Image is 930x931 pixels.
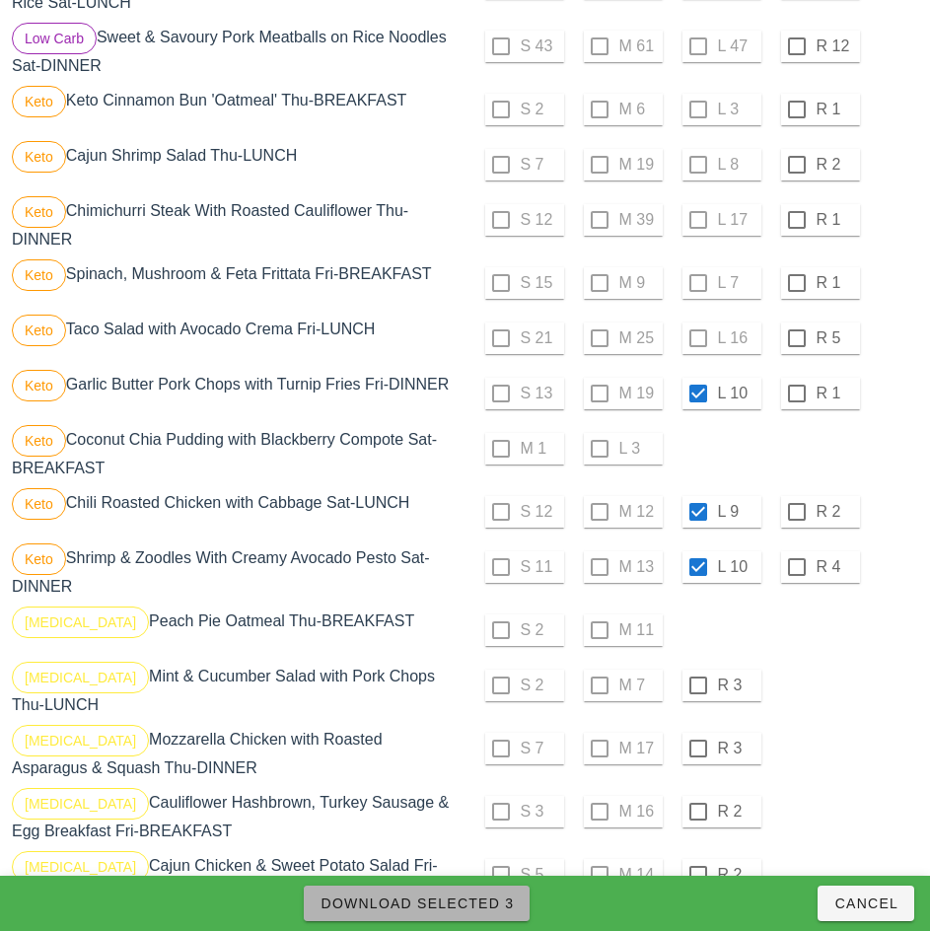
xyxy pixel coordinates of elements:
span: Download Selected 3 [320,895,514,911]
span: [MEDICAL_DATA] [25,726,136,755]
label: R 4 [817,557,856,577]
div: Sweet & Savoury Pork Meatballs on Rice Noodles Sat-DINNER [8,19,465,82]
label: R 5 [817,328,856,348]
div: Mint & Cucumber Salad with Pork Chops Thu-LUNCH [8,658,465,721]
div: Taco Salad with Avocado Crema Fri-LUNCH [8,311,465,366]
span: Keto [25,489,53,519]
div: Coconut Chia Pudding with Blackberry Compote Sat-BREAKFAST [8,421,465,484]
span: Keto [25,197,53,227]
label: R 2 [718,865,757,885]
label: L 10 [718,384,757,403]
span: Keto [25,316,53,345]
span: Keto [25,260,53,290]
div: Shrimp & Zoodles With Creamy Avocado Pesto Sat-DINNER [8,539,465,603]
span: Keto [25,371,53,400]
label: R 2 [718,802,757,822]
label: R 1 [817,273,856,293]
span: Keto [25,426,53,456]
label: R 12 [817,36,856,56]
label: L 10 [718,557,757,577]
div: Keto Cinnamon Bun 'Oatmeal' Thu-BREAKFAST [8,82,465,137]
span: Keto [25,87,53,116]
div: Mozzarella Chicken with Roasted Asparagus & Squash Thu-DINNER [8,721,465,784]
div: Cajun Chicken & Sweet Potato Salad Fri-LUNCH [8,847,465,910]
label: R 1 [817,384,856,403]
div: Chili Roasted Chicken with Cabbage Sat-LUNCH [8,484,465,539]
label: R 1 [817,210,856,230]
span: Low Carb [25,24,84,53]
label: R 2 [817,502,856,522]
label: L 9 [718,502,757,522]
div: Garlic Butter Pork Chops with Turnip Fries Fri-DINNER [8,366,465,421]
div: Spinach, Mushroom & Feta Frittata Fri-BREAKFAST [8,255,465,311]
div: Chimichurri Steak With Roasted Cauliflower Thu-DINNER [8,192,465,255]
label: R 1 [817,100,856,119]
span: [MEDICAL_DATA] [25,663,136,692]
button: Download Selected 3 [304,886,530,921]
span: Keto [25,142,53,172]
div: Cajun Shrimp Salad Thu-LUNCH [8,137,465,192]
span: [MEDICAL_DATA] [25,608,136,637]
div: Peach Pie Oatmeal Thu-BREAKFAST [8,603,465,658]
label: R 2 [817,155,856,175]
button: Cancel [818,886,914,921]
label: R 3 [718,739,757,758]
span: [MEDICAL_DATA] [25,789,136,819]
div: Cauliflower Hashbrown, Turkey Sausage & Egg Breakfast Fri-BREAKFAST [8,784,465,847]
span: Cancel [833,895,898,911]
span: Keto [25,544,53,574]
span: [MEDICAL_DATA] [25,852,136,882]
label: R 3 [718,676,757,695]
